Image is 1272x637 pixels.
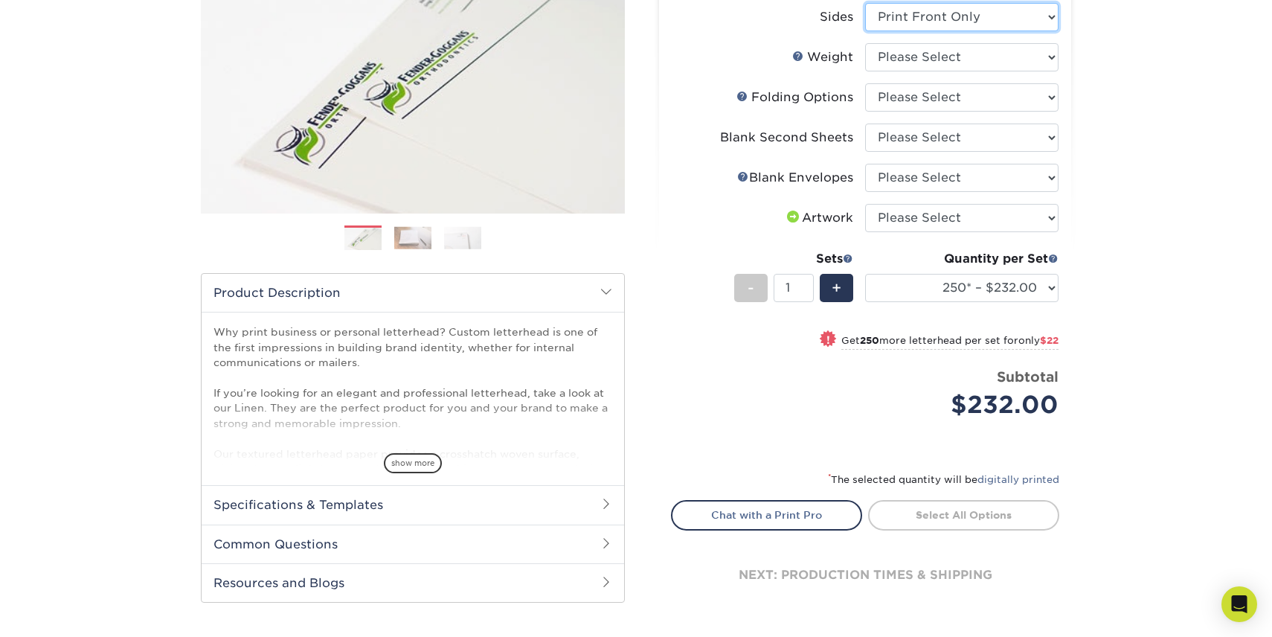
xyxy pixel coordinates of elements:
h2: Resources and Blogs [202,563,624,602]
span: - [748,277,754,299]
strong: Subtotal [997,368,1059,385]
div: Sides [820,8,853,26]
span: show more [384,453,442,473]
h2: Specifications & Templates [202,485,624,524]
div: Blank Second Sheets [720,129,853,147]
div: Artwork [784,209,853,227]
span: $22 [1040,335,1059,346]
div: Blank Envelopes [737,169,853,187]
span: ! [826,332,830,348]
div: Open Intercom Messenger [1221,586,1257,622]
strong: 250 [860,335,879,346]
div: Folding Options [736,89,853,106]
img: Letterhead 03 [444,226,481,249]
span: only [1018,335,1059,346]
h2: Common Questions [202,525,624,563]
a: Chat with a Print Pro [671,500,862,530]
div: Quantity per Set [865,250,1059,268]
div: Sets [734,250,853,268]
div: $232.00 [876,387,1059,423]
small: The selected quantity will be [828,474,1059,485]
div: Weight [792,48,853,66]
img: Letterhead 02 [394,226,431,249]
span: + [832,277,841,299]
h2: Product Description [202,274,624,312]
small: Get more letterhead per set for [841,335,1059,350]
div: next: production times & shipping [671,531,1059,620]
img: Letterhead 01 [344,226,382,252]
iframe: Google Customer Reviews [4,592,126,632]
a: Select All Options [868,500,1059,530]
a: digitally printed [977,474,1059,485]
